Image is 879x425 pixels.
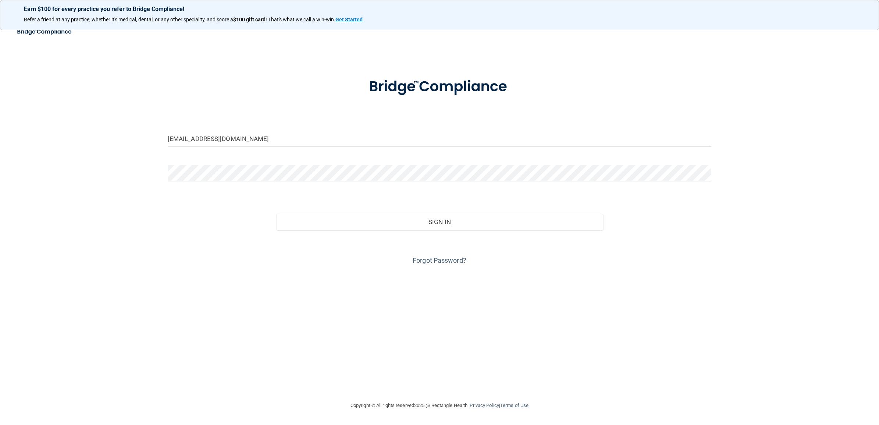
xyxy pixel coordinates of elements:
[413,256,466,264] a: Forgot Password?
[233,17,266,22] strong: $100 gift card
[24,17,233,22] span: Refer a friend at any practice, whether it's medical, dental, or any other speciality, and score a
[354,68,525,106] img: bridge_compliance_login_screen.278c3ca4.svg
[335,17,364,22] a: Get Started
[266,17,335,22] span: ! That's what we call a win-win.
[335,17,363,22] strong: Get Started
[470,403,499,408] a: Privacy Policy
[168,130,711,147] input: Email
[305,394,574,417] div: Copyright © All rights reserved 2025 @ Rectangle Health | |
[11,24,79,39] img: bridge_compliance_login_screen.278c3ca4.svg
[276,214,602,230] button: Sign In
[500,403,529,408] a: Terms of Use
[24,6,855,13] p: Earn $100 for every practice you refer to Bridge Compliance!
